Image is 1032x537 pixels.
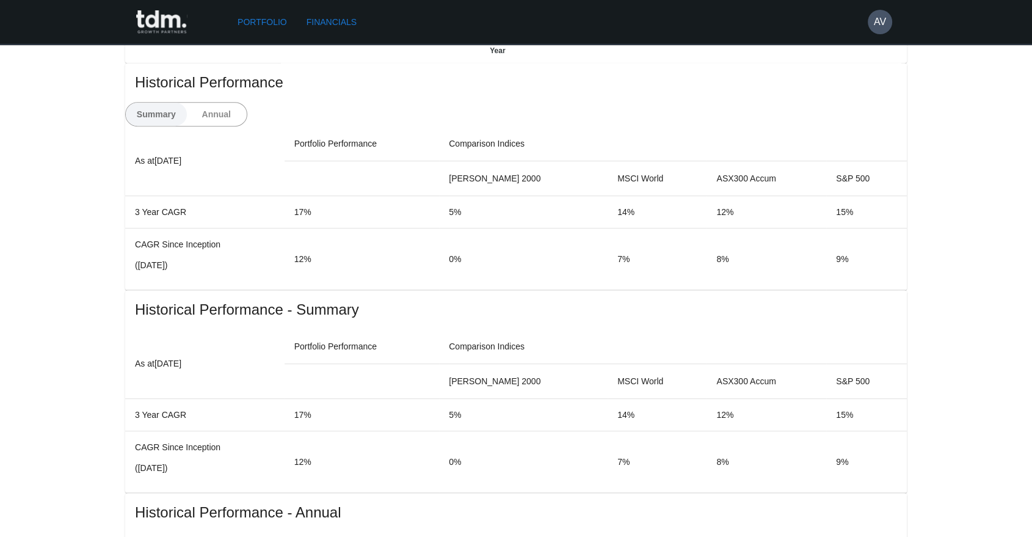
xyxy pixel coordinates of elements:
td: 3 Year CAGR [125,195,285,228]
p: As at [DATE] [135,356,275,371]
td: 12% [285,431,440,492]
button: Annual [186,103,247,126]
th: S&P 500 [826,161,907,195]
th: S&P 500 [826,363,907,398]
p: As at [DATE] [135,153,275,168]
th: Portfolio Performance [285,329,440,364]
td: 5% [439,398,608,431]
td: 0% [439,228,608,290]
th: [PERSON_NAME] 2000 [439,161,608,195]
td: 17% [285,398,440,431]
a: Financials [302,11,362,34]
th: ASX300 Accum [707,363,826,398]
td: CAGR Since Inception [125,228,285,290]
td: 12% [285,228,440,290]
th: Comparison Indices [439,126,907,161]
th: MSCI World [608,161,707,195]
span: Historical Performance [135,73,897,92]
p: ( [DATE] ) [135,462,275,474]
td: CAGR Since Inception [125,431,285,492]
td: 17% [285,195,440,228]
div: text alignment [125,102,247,126]
td: 15% [826,195,907,228]
a: Portfolio [233,11,292,34]
td: 14% [608,398,707,431]
td: 3 Year CAGR [125,398,285,431]
th: Comparison Indices [439,329,907,364]
th: MSCI World [608,363,707,398]
text: Year [490,46,506,54]
span: Historical Performance - Summary [135,300,897,320]
th: ASX300 Accum [707,161,826,195]
span: Historical Performance - Annual [135,503,897,522]
h6: AV [874,15,886,29]
button: AV [868,10,892,34]
td: 15% [826,398,907,431]
td: 12% [707,398,826,431]
td: 9% [826,431,907,492]
th: [PERSON_NAME] 2000 [439,363,608,398]
td: 8% [707,431,826,492]
td: 9% [826,228,907,290]
td: 7% [608,228,707,290]
td: 0% [439,431,608,492]
td: 8% [707,228,826,290]
td: 7% [608,431,707,492]
td: 14% [608,195,707,228]
td: 12% [707,195,826,228]
td: 5% [439,195,608,228]
th: Portfolio Performance [285,126,440,161]
p: ( [DATE] ) [135,259,275,271]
